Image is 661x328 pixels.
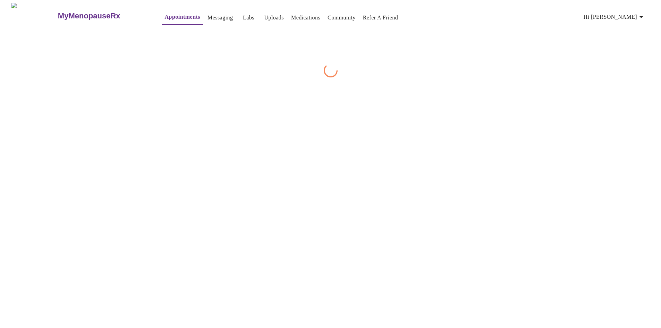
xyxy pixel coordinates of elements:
[264,13,284,23] a: Uploads
[581,10,648,24] button: Hi [PERSON_NAME]
[165,12,200,22] a: Appointments
[584,12,645,22] span: Hi [PERSON_NAME]
[261,11,287,25] button: Uploads
[328,13,356,23] a: Community
[58,11,120,20] h3: MyMenopauseRx
[11,3,57,29] img: MyMenopauseRx Logo
[57,4,148,28] a: MyMenopauseRx
[291,13,320,23] a: Medications
[237,11,260,25] button: Labs
[207,13,233,23] a: Messaging
[360,11,401,25] button: Refer a Friend
[363,13,398,23] a: Refer a Friend
[325,11,358,25] button: Community
[205,11,236,25] button: Messaging
[243,13,254,23] a: Labs
[162,10,203,25] button: Appointments
[288,11,323,25] button: Medications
